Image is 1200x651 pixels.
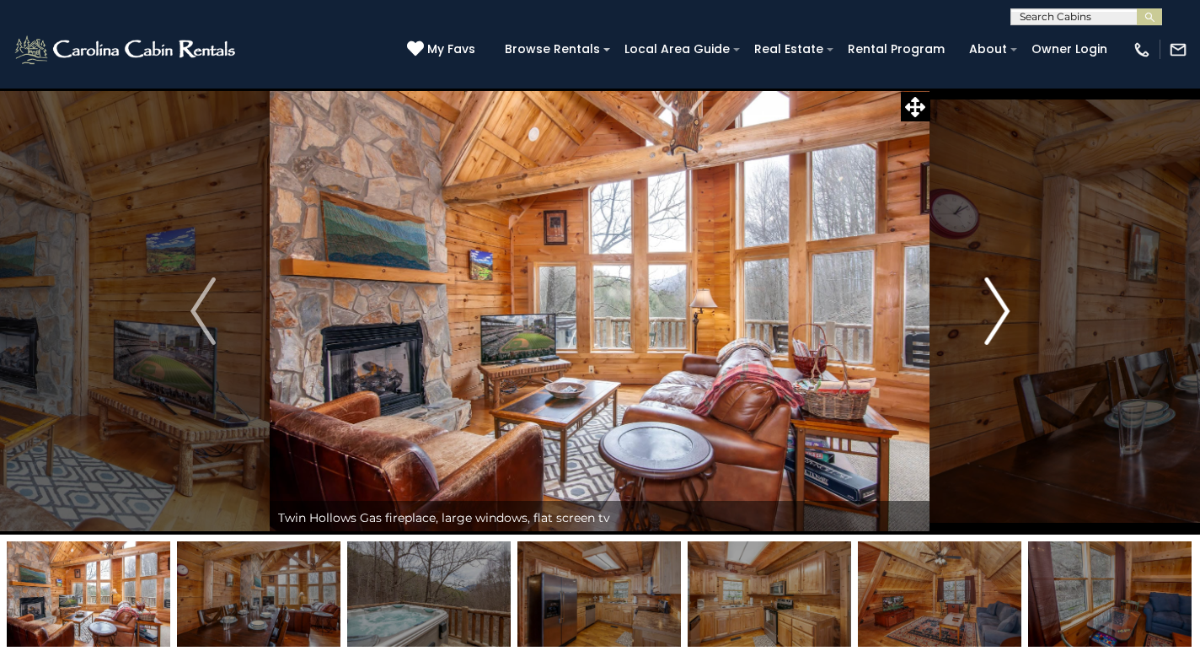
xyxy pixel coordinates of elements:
[7,541,170,647] img: 163265943
[427,40,475,58] span: My Favs
[517,541,681,647] img: 163265941
[137,88,270,535] button: Previous
[1023,36,1116,62] a: Owner Login
[190,277,216,345] img: arrow
[839,36,953,62] a: Rental Program
[177,541,340,647] img: 163265936
[746,36,832,62] a: Real Estate
[616,36,738,62] a: Local Area Guide
[1169,40,1187,59] img: mail-regular-white.png
[1028,541,1192,647] img: 163265946
[984,277,1010,345] img: arrow
[961,36,1015,62] a: About
[1133,40,1151,59] img: phone-regular-white.png
[496,36,608,62] a: Browse Rentals
[407,40,479,59] a: My Favs
[13,33,240,67] img: White-1-2.png
[688,541,851,647] img: 163265945
[858,541,1021,647] img: 163265958
[930,88,1063,535] button: Next
[270,501,929,535] div: Twin Hollows Gas fireplace, large windows, flat screen tv
[347,541,511,647] img: 163265944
